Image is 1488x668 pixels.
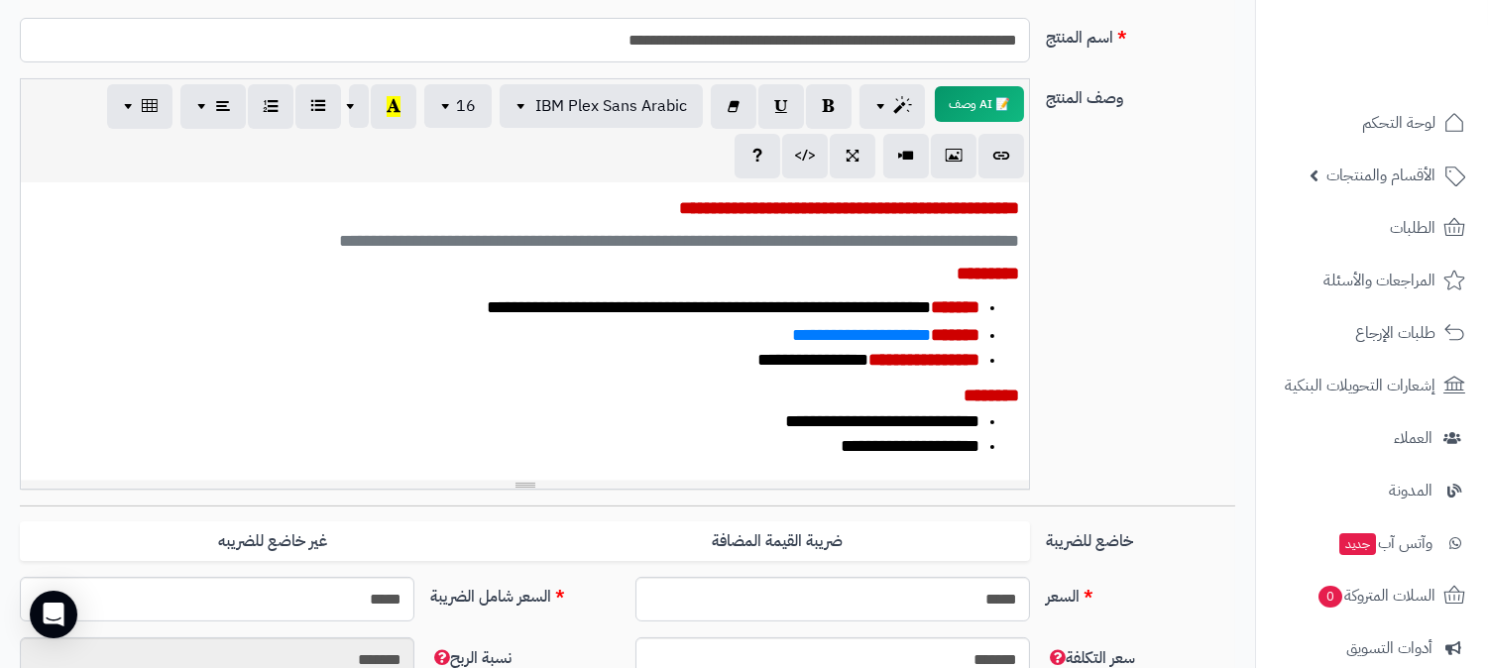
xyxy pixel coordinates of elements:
a: السلات المتروكة0 [1268,572,1476,619]
span: طلبات الإرجاع [1355,319,1435,347]
button: 16 [424,84,492,128]
span: إشعارات التحويلات البنكية [1285,372,1435,399]
span: 16 [456,94,476,118]
div: Open Intercom Messenger [30,591,77,638]
button: IBM Plex Sans Arabic [500,84,703,128]
a: المراجعات والأسئلة [1268,257,1476,304]
label: خاضع للضريبة [1038,521,1243,553]
a: الطلبات [1268,204,1476,252]
span: الطلبات [1390,214,1435,242]
label: السعر [1038,577,1243,609]
span: أدوات التسويق [1346,634,1432,662]
a: المدونة [1268,467,1476,514]
button: 📝 AI وصف [935,86,1024,122]
label: ضريبة القيمة المضافة [525,521,1030,562]
span: لوحة التحكم [1362,109,1435,137]
span: IBM Plex Sans Arabic [535,94,687,118]
a: إشعارات التحويلات البنكية [1268,362,1476,409]
span: العملاء [1394,424,1432,452]
span: جديد [1339,533,1376,555]
span: وآتس آب [1337,529,1432,557]
label: وصف المنتج [1038,78,1243,110]
a: العملاء [1268,414,1476,462]
img: logo-2.png [1353,42,1469,83]
span: السلات المتروكة [1316,582,1435,610]
a: لوحة التحكم [1268,99,1476,147]
label: اسم المنتج [1038,18,1243,50]
label: السعر شامل الضريبة [422,577,628,609]
span: المدونة [1389,477,1432,504]
label: غير خاضع للضريبه [20,521,524,562]
a: طلبات الإرجاع [1268,309,1476,357]
a: وآتس آبجديد [1268,519,1476,567]
span: الأقسام والمنتجات [1326,162,1435,189]
span: 0 [1318,586,1343,609]
span: المراجعات والأسئلة [1323,267,1435,294]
